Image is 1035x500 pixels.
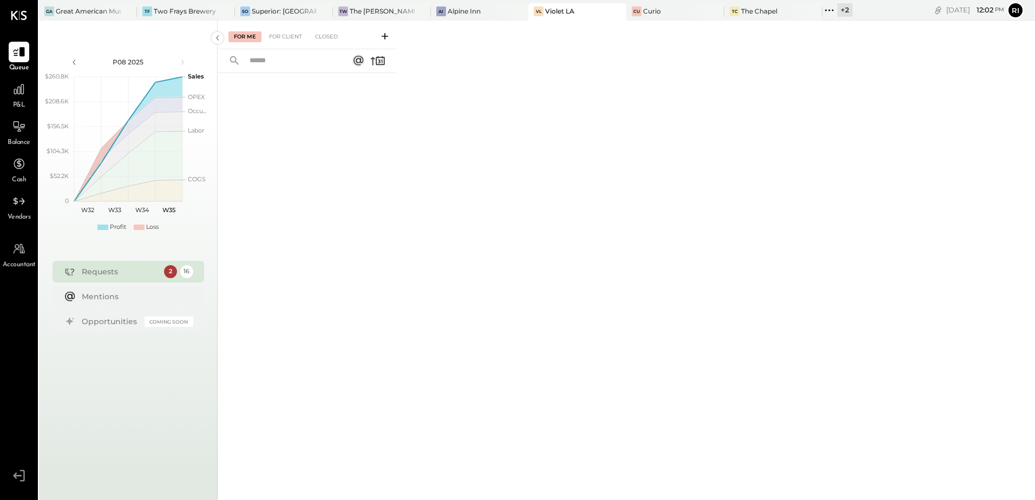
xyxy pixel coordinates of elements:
text: 0 [65,197,69,205]
div: TC [730,6,739,16]
div: Loss [146,223,159,232]
div: Closed [310,31,343,42]
div: [DATE] [946,5,1004,15]
div: Superior: [GEOGRAPHIC_DATA] [252,6,317,16]
text: $208.6K [45,97,69,105]
text: Occu... [188,107,206,115]
text: W35 [162,206,175,214]
text: $260.8K [45,73,69,80]
text: Sales [188,73,204,80]
span: Queue [9,63,29,73]
span: Cash [12,175,26,185]
text: $104.3K [47,147,69,155]
a: Vendors [1,191,37,222]
div: 2 [164,265,177,278]
text: $156.5K [47,122,69,130]
text: COGS [188,175,206,183]
div: Requests [82,266,159,277]
div: + 2 [837,3,853,17]
span: Vendors [8,213,31,222]
div: Opportunities [82,316,139,327]
a: Cash [1,154,37,185]
div: GA [44,6,54,16]
div: 16 [180,265,193,278]
div: For Client [264,31,307,42]
text: W34 [135,206,149,214]
div: For Me [228,31,261,42]
div: Great American Music Hall [56,6,121,16]
div: SO [240,6,250,16]
div: P08 2025 [82,57,174,67]
div: Two Frays Brewery [154,6,216,16]
a: P&L [1,79,37,110]
div: TF [142,6,152,16]
a: Balance [1,116,37,148]
text: W32 [81,206,94,214]
text: $52.2K [50,172,69,180]
div: TW [338,6,348,16]
div: The Chapel [741,6,777,16]
div: VL [534,6,543,16]
text: OPEX [188,93,205,101]
div: copy link [933,4,944,16]
div: Profit [110,223,126,232]
div: Coming Soon [145,317,193,327]
span: Balance [8,138,30,148]
div: Alpine Inn [448,6,481,16]
span: P&L [13,101,25,110]
span: Accountant [3,260,36,270]
text: W33 [108,206,121,214]
div: Curio [643,6,661,16]
text: Labor [188,127,204,134]
a: Accountant [1,239,37,270]
div: The [PERSON_NAME] [350,6,415,16]
div: Mentions [82,291,188,302]
div: AI [436,6,446,16]
div: Cu [632,6,641,16]
div: Violet LA [545,6,574,16]
button: Ri [1007,2,1024,19]
a: Queue [1,42,37,73]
